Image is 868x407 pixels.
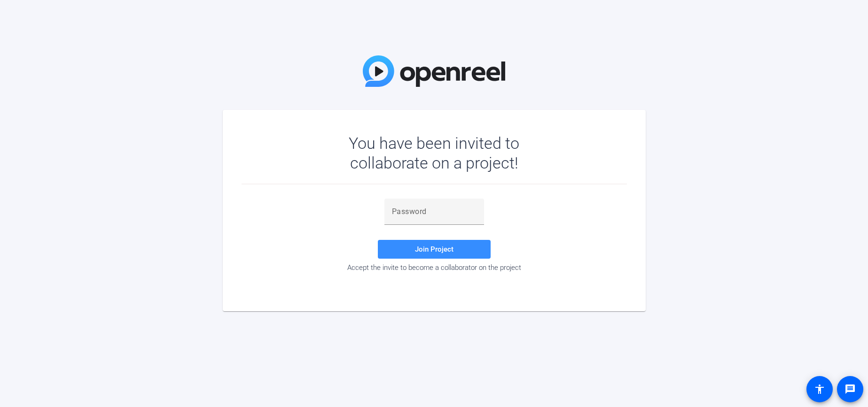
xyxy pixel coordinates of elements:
div: Accept the invite to become a collaborator on the project [242,263,627,272]
mat-icon: accessibility [814,384,825,395]
button: Join Project [378,240,491,259]
mat-icon: message [845,384,856,395]
div: You have been invited to collaborate on a project! [321,133,547,173]
span: Join Project [415,245,454,253]
input: Password [392,206,477,217]
img: OpenReel Logo [363,55,506,87]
